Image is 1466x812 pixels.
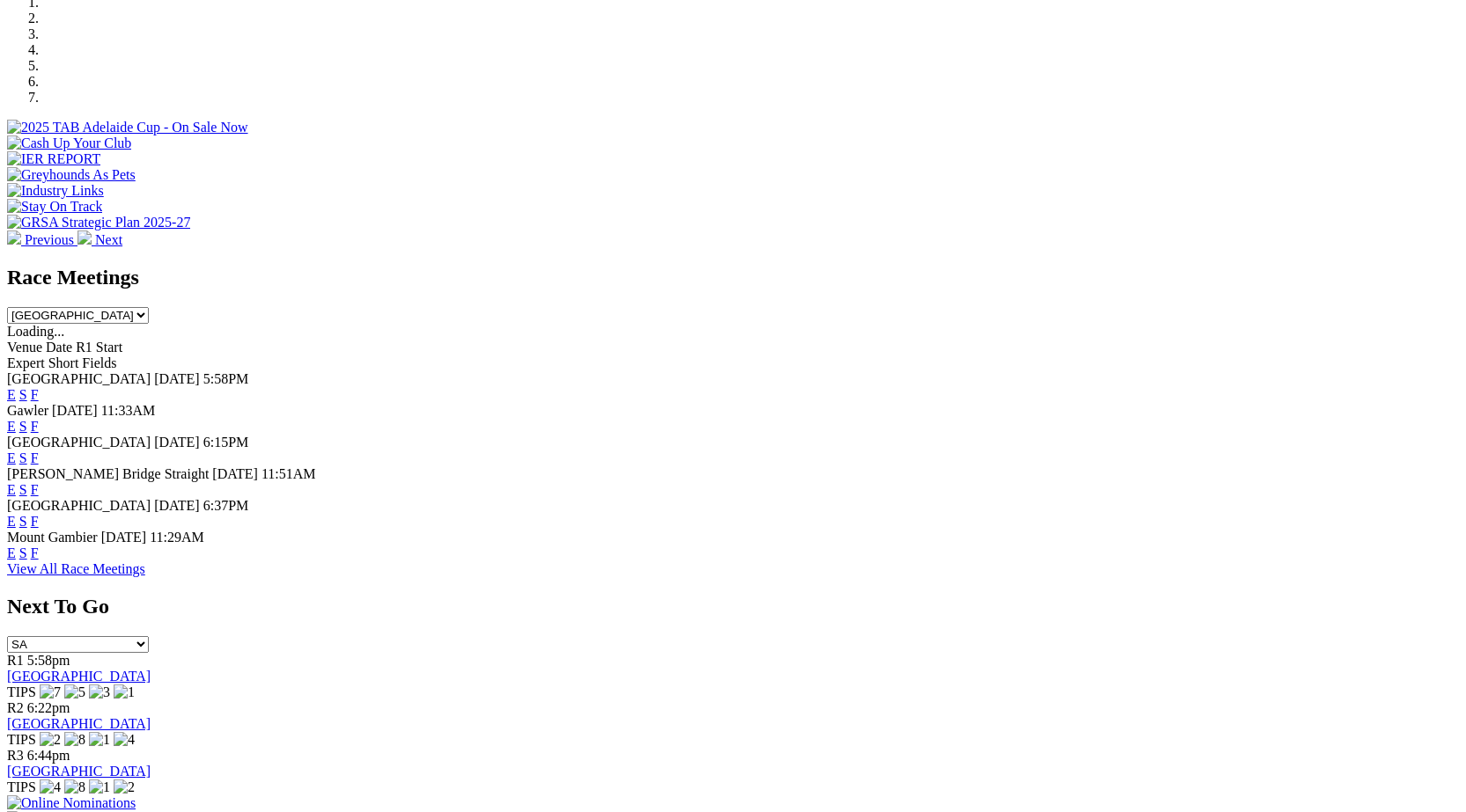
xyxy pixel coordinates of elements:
[27,653,70,668] span: 5:58pm
[101,530,147,545] span: [DATE]
[27,748,70,763] span: 6:44pm
[82,355,116,370] span: Fields
[25,232,74,247] span: Previous
[7,748,24,763] span: R3
[31,387,39,402] a: F
[77,230,92,245] img: chevron-right-pager-white.svg
[154,371,200,386] span: [DATE]
[7,530,98,545] span: Mount Gambier
[89,732,110,748] img: 1
[46,340,72,355] span: Date
[7,732,36,747] span: TIPS
[40,732,61,748] img: 2
[31,482,39,497] a: F
[7,653,24,668] span: R1
[7,419,16,434] a: E
[7,230,21,245] img: chevron-left-pager-white.svg
[7,482,16,497] a: E
[19,450,27,465] a: S
[19,545,27,560] a: S
[64,732,85,748] img: 8
[7,684,36,699] span: TIPS
[31,545,39,560] a: F
[7,545,16,560] a: E
[7,340,42,355] span: Venue
[7,795,136,811] img: Online Nominations
[31,514,39,529] a: F
[40,779,61,795] img: 4
[64,684,85,700] img: 5
[52,403,98,418] span: [DATE]
[203,371,249,386] span: 5:58PM
[77,232,122,247] a: Next
[7,151,100,167] img: IER REPORT
[154,498,200,513] span: [DATE]
[7,764,151,779] a: [GEOGRAPHIC_DATA]
[7,387,16,402] a: E
[7,403,48,418] span: Gawler
[48,355,79,370] span: Short
[7,561,145,576] a: View All Race Meetings
[89,684,110,700] img: 3
[27,700,70,715] span: 6:22pm
[7,183,104,199] img: Industry Links
[101,403,156,418] span: 11:33AM
[212,466,258,481] span: [DATE]
[114,684,135,700] img: 1
[114,779,135,795] img: 2
[7,669,151,684] a: [GEOGRAPHIC_DATA]
[31,419,39,434] a: F
[19,387,27,402] a: S
[31,450,39,465] a: F
[7,466,209,481] span: [PERSON_NAME] Bridge Straight
[203,435,249,450] span: 6:15PM
[19,482,27,497] a: S
[7,595,1459,618] h2: Next To Go
[19,514,27,529] a: S
[203,498,249,513] span: 6:37PM
[7,450,16,465] a: E
[7,355,45,370] span: Expert
[262,466,316,481] span: 11:51AM
[95,232,122,247] span: Next
[150,530,204,545] span: 11:29AM
[7,779,36,794] span: TIPS
[76,340,122,355] span: R1 Start
[89,779,110,795] img: 1
[7,435,151,450] span: [GEOGRAPHIC_DATA]
[7,324,64,339] span: Loading...
[7,700,24,715] span: R2
[7,199,102,215] img: Stay On Track
[7,514,16,529] a: E
[7,120,248,135] img: 2025 TAB Adelaide Cup - On Sale Now
[7,215,190,230] img: GRSA Strategic Plan 2025-27
[7,266,1459,289] h2: Race Meetings
[64,779,85,795] img: 8
[7,716,151,731] a: [GEOGRAPHIC_DATA]
[114,732,135,748] img: 4
[7,371,151,386] span: [GEOGRAPHIC_DATA]
[154,435,200,450] span: [DATE]
[7,498,151,513] span: [GEOGRAPHIC_DATA]
[19,419,27,434] a: S
[7,135,131,151] img: Cash Up Your Club
[7,167,136,183] img: Greyhounds As Pets
[7,232,77,247] a: Previous
[40,684,61,700] img: 7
